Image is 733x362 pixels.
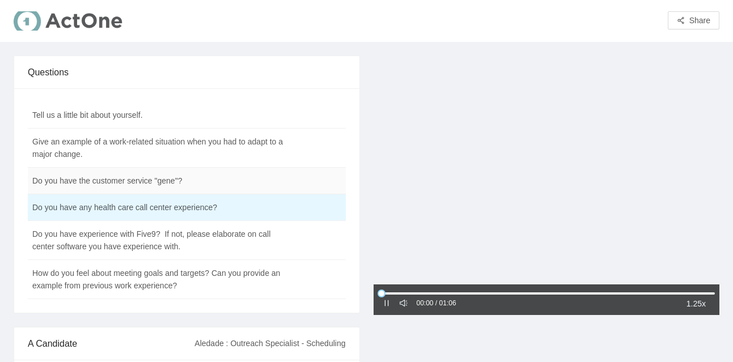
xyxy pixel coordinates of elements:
[28,327,194,360] div: A Candidate
[28,221,289,260] td: Do you have experience with Five9? If not, please elaborate on call center software you have expe...
[668,11,719,29] button: share-altShare
[687,297,706,310] span: 1.25x
[28,129,289,168] td: Give an example of a work-related situation when you had to adapt to a major change.
[28,260,289,299] td: How do you feel about meeting goals and targets? Can you provide an example from previous work ex...
[383,299,391,307] span: pause
[400,299,408,307] span: sound
[677,16,685,25] span: share-alt
[194,328,345,359] div: Aledade : Outreach Specialist - Scheduling
[14,8,125,35] img: ActOne
[28,102,289,129] td: Tell us a little bit about yourself.
[417,298,456,309] div: 00:00 / 01:06
[28,168,289,194] td: Do you have the customer service "gene"?
[28,56,346,88] div: Questions
[689,14,710,27] span: Share
[28,194,289,221] td: Do you have any health care call center experience?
